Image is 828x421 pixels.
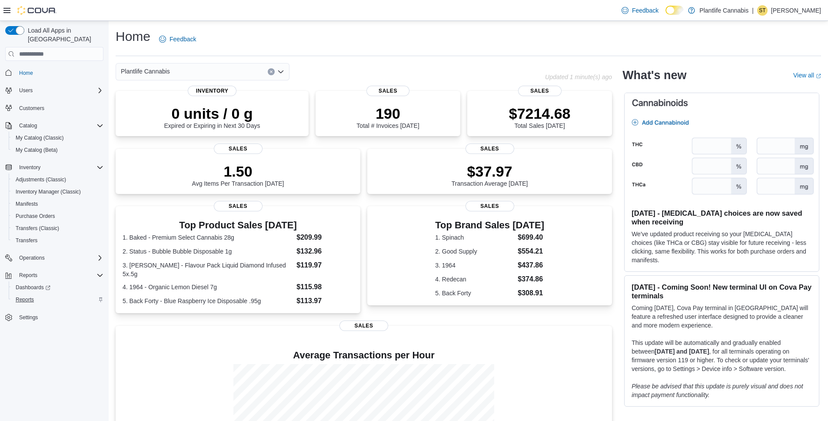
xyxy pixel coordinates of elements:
[759,5,765,16] span: ST
[435,233,514,242] dt: 1. Spinach
[509,105,571,129] div: Total Sales [DATE]
[16,120,40,131] button: Catalog
[452,163,528,187] div: Transaction Average [DATE]
[2,252,107,264] button: Operations
[12,282,103,293] span: Dashboards
[121,66,170,77] span: Plantlife Cannabis
[16,225,59,232] span: Transfers (Classic)
[123,297,293,305] dt: 5. Back Forty - Blue Raspberry Ice Disposable .95g
[12,211,59,221] a: Purchase Orders
[12,282,54,293] a: Dashboards
[19,164,40,171] span: Inventory
[632,209,812,226] h3: [DATE] - [MEDICAL_DATA] choices are now saved when receiving
[632,338,812,373] p: This update will be automatically and gradually enabled between , for all terminals operating on ...
[188,86,236,96] span: Inventory
[435,220,544,231] h3: Top Brand Sales [DATE]
[518,260,544,271] dd: $437.86
[16,200,38,207] span: Manifests
[17,6,57,15] img: Cova
[699,5,748,16] p: Plantlife Cannabis
[339,321,388,331] span: Sales
[5,63,103,346] nav: Complex example
[9,144,107,156] button: My Catalog (Beta)
[123,350,605,361] h4: Average Transactions per Hour
[16,103,48,114] a: Customers
[665,6,684,15] input: Dark Mode
[435,247,514,256] dt: 2. Good Supply
[2,311,107,324] button: Settings
[356,105,419,122] p: 190
[632,304,812,330] p: Coming [DATE], Cova Pay terminal in [GEOGRAPHIC_DATA] will feature a refreshed user interface des...
[545,74,612,80] p: Updated 1 minute(s) ago
[2,269,107,281] button: Reports
[214,144,263,154] span: Sales
[214,201,263,211] span: Sales
[16,162,103,173] span: Inventory
[356,105,419,129] div: Total # Invoices [DATE]
[16,85,36,96] button: Users
[19,314,38,321] span: Settings
[296,232,353,243] dd: $209.99
[123,261,293,278] dt: 3. [PERSON_NAME] - Flavour Pack Liquid Diamond Infused 5x.5g
[16,85,103,96] span: Users
[19,105,44,112] span: Customers
[16,147,58,154] span: My Catalog (Beta)
[12,187,103,197] span: Inventory Manager (Classic)
[12,145,61,155] a: My Catalog (Beta)
[19,254,45,261] span: Operations
[16,284,50,291] span: Dashboards
[757,5,768,16] div: Savana Thompson
[9,132,107,144] button: My Catalog (Classic)
[9,210,107,222] button: Purchase Orders
[296,282,353,292] dd: $115.98
[518,274,544,284] dd: $374.86
[123,247,293,256] dt: 2. Status - Bubble Bubble Disposable 1g
[518,246,544,257] dd: $554.21
[9,281,107,294] a: Dashboards
[9,198,107,210] button: Manifests
[16,68,37,78] a: Home
[632,383,803,398] em: Please be advised that this update is purely visual and does not impact payment functionality.
[622,68,686,82] h2: What's new
[296,296,353,306] dd: $113.97
[16,296,34,303] span: Reports
[116,28,150,45] h1: Home
[164,105,260,122] p: 0 units / 0 g
[16,103,103,114] span: Customers
[632,283,812,300] h3: [DATE] - Coming Soon! New terminal UI on Cova Pay terminals
[16,270,103,281] span: Reports
[366,86,410,96] span: Sales
[16,188,81,195] span: Inventory Manager (Classic)
[16,67,103,78] span: Home
[12,187,84,197] a: Inventory Manager (Classic)
[19,70,33,77] span: Home
[466,144,514,154] span: Sales
[9,222,107,234] button: Transfers (Classic)
[24,26,103,43] span: Load All Apps in [GEOGRAPHIC_DATA]
[518,86,562,96] span: Sales
[816,74,821,79] svg: External link
[771,5,821,16] p: [PERSON_NAME]
[509,105,571,122] p: $7214.68
[752,5,754,16] p: |
[9,186,107,198] button: Inventory Manager (Classic)
[9,294,107,306] button: Reports
[9,174,107,186] button: Adjustments (Classic)
[12,174,103,185] span: Adjustments (Classic)
[123,220,353,231] h3: Top Product Sales [DATE]
[164,105,260,129] div: Expired or Expiring in Next 30 Days
[277,68,284,75] button: Open list of options
[16,237,37,244] span: Transfers
[632,6,658,15] span: Feedback
[16,312,41,323] a: Settings
[192,163,284,180] p: 1.50
[123,283,293,291] dt: 4. 1964 - Organic Lemon Diesel 7g
[12,174,70,185] a: Adjustments (Classic)
[2,161,107,174] button: Inventory
[19,87,33,94] span: Users
[12,223,63,234] a: Transfers (Classic)
[12,211,103,221] span: Purchase Orders
[655,348,709,355] strong: [DATE] and [DATE]
[452,163,528,180] p: $37.97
